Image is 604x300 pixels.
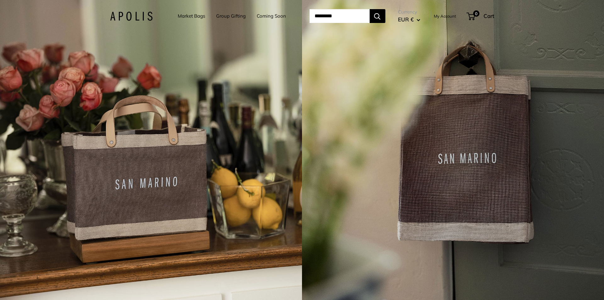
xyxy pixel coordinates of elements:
[434,12,456,20] a: My Account
[178,12,205,20] a: Market Bags
[216,12,246,20] a: Group Gifting
[310,9,370,23] input: Search...
[398,14,420,25] button: EUR €
[370,9,385,23] button: Search
[398,16,414,23] span: EUR €
[398,8,420,16] span: Currency
[257,12,286,20] a: Coming Soon
[473,10,479,17] span: 0
[484,13,494,19] span: Cart
[467,11,494,21] a: 0 Cart
[110,12,153,21] img: Apolis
